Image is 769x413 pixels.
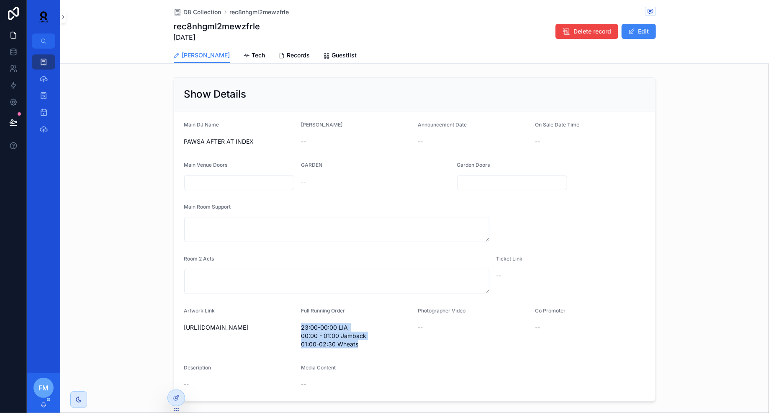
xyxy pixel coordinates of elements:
span: Tech [252,51,265,59]
span: [URL][DOMAIN_NAME] [184,323,295,332]
span: -- [418,323,423,332]
span: -- [301,137,306,146]
span: Guestlist [332,51,357,59]
span: [DATE] [174,32,260,42]
a: Tech [244,48,265,65]
span: On Sale Date Time [535,121,579,128]
span: GARDEN [301,162,322,168]
span: Garden Doors [457,162,490,168]
a: Records [279,48,310,65]
span: -- [184,380,189,389]
span: Main DJ Name [184,121,219,128]
a: [PERSON_NAME] [174,48,230,64]
img: App logo [33,10,54,23]
span: PAWSA AFTER AT INDEX [184,137,295,146]
span: -- [535,323,540,332]
span: Ticket Link [496,256,522,262]
a: D8 Collection [174,8,221,16]
a: Guestlist [324,48,357,65]
span: Full Running Order [301,307,345,314]
span: Co Promoter [535,307,566,314]
span: [PERSON_NAME] [182,51,230,59]
span: Records [287,51,310,59]
span: -- [418,137,423,146]
span: Room 2 Acts [184,256,214,262]
span: Main Venue Doors [184,162,228,168]
span: Artwork Link [184,307,215,314]
a: rec8nhgml2mewzfrle [230,8,289,16]
span: FM [39,383,49,393]
span: Photographer Video [418,307,466,314]
button: Edit [622,24,656,39]
span: Description [184,364,211,371]
span: -- [301,178,306,186]
span: -- [496,271,501,280]
h1: rec8nhgml2mewzfrle [174,21,260,32]
span: Media Content [301,364,336,371]
h2: Show Details [184,88,247,101]
button: Delete record [556,24,618,39]
span: -- [301,380,306,389]
span: [PERSON_NAME] [301,121,342,128]
span: 23:00-00:00 LIA 00:00 - 01:00 Jamback 01:00-02:30 Wheats [301,323,412,348]
span: -- [535,137,540,146]
span: Main Room Support [184,204,231,210]
span: Delete record [574,27,612,36]
span: D8 Collection [184,8,221,16]
div: scrollable content [27,49,60,147]
span: Announcement Date [418,121,467,128]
